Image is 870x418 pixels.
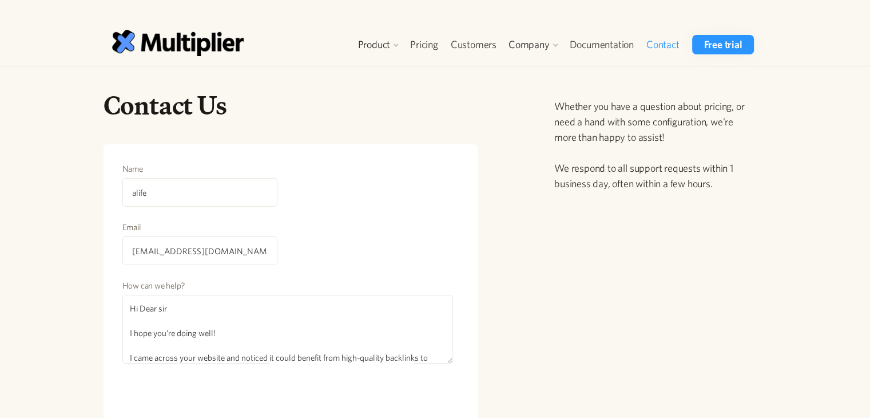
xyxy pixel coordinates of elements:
[554,98,756,191] p: Whether you have a question about pricing, or need a hand with some configuration, we're more tha...
[122,163,277,175] label: Name
[122,236,277,265] input: example@email.com
[122,178,277,207] input: Your name
[509,38,550,52] div: Company
[352,35,404,54] div: Product
[444,35,503,54] a: Customers
[357,38,390,52] div: Product
[640,35,686,54] a: Contact
[122,222,277,233] label: Email
[404,35,444,54] a: Pricing
[122,280,454,291] label: How can we help?
[503,35,563,54] div: Company
[104,89,478,121] h1: Contact Us
[692,35,753,54] a: Free trial
[563,35,639,54] a: Documentation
